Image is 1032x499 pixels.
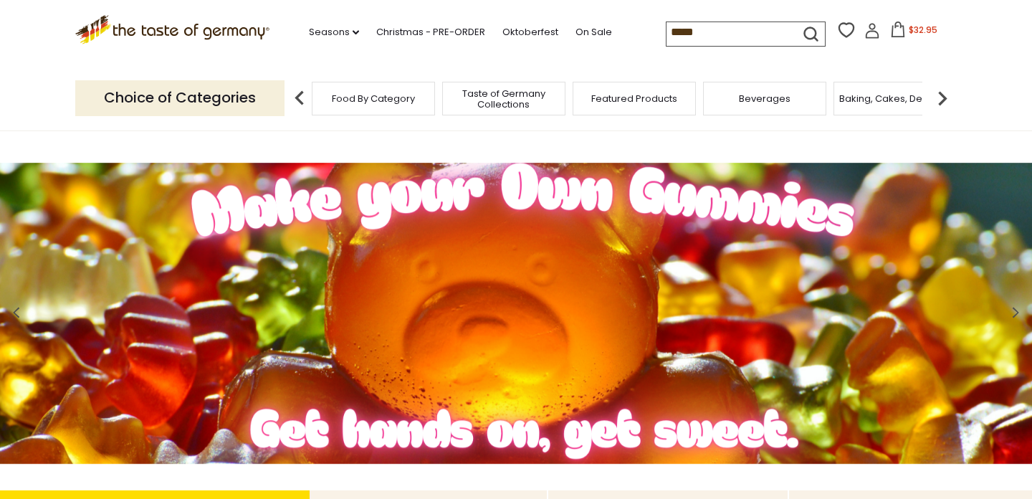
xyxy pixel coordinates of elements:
[909,24,937,36] span: $32.95
[883,22,944,43] button: $32.95
[928,84,957,113] img: next arrow
[332,93,415,104] a: Food By Category
[739,93,790,104] a: Beverages
[309,24,359,40] a: Seasons
[285,84,314,113] img: previous arrow
[839,93,950,104] a: Baking, Cakes, Desserts
[75,80,285,115] p: Choice of Categories
[446,88,561,110] a: Taste of Germany Collections
[376,24,485,40] a: Christmas - PRE-ORDER
[575,24,612,40] a: On Sale
[502,24,558,40] a: Oktoberfest
[591,93,677,104] a: Featured Products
